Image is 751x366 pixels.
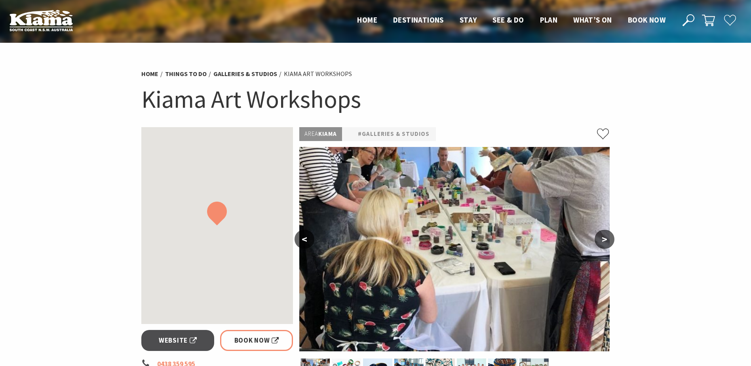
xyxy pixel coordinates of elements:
h1: Kiama Art Workshops [141,83,610,115]
span: Book Now [234,335,279,346]
span: Destinations [393,15,444,25]
span: Home [357,15,377,25]
a: Website [141,330,215,351]
button: < [295,230,314,249]
button: > [595,230,614,249]
span: Plan [540,15,558,25]
a: Home [141,70,158,78]
img: Kiama Logo [10,10,73,31]
span: Website [159,335,197,346]
a: #Galleries & Studios [358,129,430,139]
a: Book Now [220,330,293,351]
nav: Main Menu [349,14,673,27]
span: Stay [460,15,477,25]
a: Things To Do [165,70,207,78]
span: Book now [628,15,665,25]
li: Kiama Art Workshops [284,69,352,79]
span: What’s On [573,15,612,25]
span: See & Do [492,15,524,25]
a: Galleries & Studios [213,70,277,78]
span: Area [304,130,318,137]
p: Kiama [299,127,342,141]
